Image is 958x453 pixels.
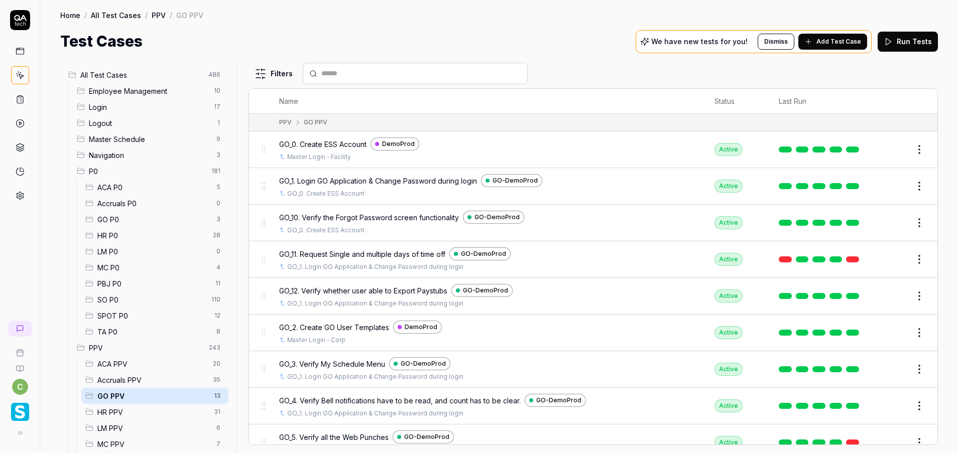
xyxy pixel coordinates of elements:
[209,374,224,386] span: 35
[89,134,210,144] span: Master Schedule
[287,409,463,418] a: GO_1. Login GO Application & Change Password during login
[152,10,166,20] a: PPV
[207,165,224,177] span: 181
[249,351,937,388] tr: GO_3. Verify My Schedule MenuGO-DemoProdGO_1. Login GO Application & Change Password during login...
[279,285,447,296] span: GO_12. Verify whether user able to Export Paystubs
[382,139,415,148] span: DemoProd
[89,102,208,112] span: Login
[81,243,228,259] div: Drag to reorderLM P00
[97,391,208,401] span: GO PPV
[287,299,463,308] a: GO_1. Login GO Application & Change Password during login
[279,139,367,149] span: GO_0. Create ESS Account
[73,163,228,179] div: Drag to reorderP0181
[89,166,205,177] span: P0
[269,89,704,114] th: Name
[404,432,449,441] span: GO-DemoProd
[73,99,228,115] div: Drag to reorderLogin17
[97,423,210,433] span: LM PPV
[81,308,228,324] div: Drag to reorderSPOT P012
[279,118,292,127] div: PPV
[212,149,224,161] span: 3
[287,336,345,345] a: Master Login - Corp
[769,89,873,114] th: Last Run
[287,226,365,235] a: GO_0. Create ESS Account
[89,86,208,96] span: Employee Management
[714,436,743,449] div: Active
[97,294,205,305] span: SO P0
[212,213,224,225] span: 3
[60,10,80,20] a: Home
[371,137,419,150] a: DemoProd
[287,189,365,198] a: GO_0. Create ESS Account
[210,310,224,322] span: 12
[89,150,210,161] span: Navigation
[212,197,224,209] span: 0
[481,174,542,187] a: GO-DemoProd
[81,259,228,275] div: Drag to reorderMC P04
[89,118,210,128] span: Logout
[97,311,208,321] span: SPOT P0
[89,343,203,353] span: PPV
[249,278,937,315] tr: GO_12. Verify whether user able to Export PaystubsGO-DemoProdGO_1. Login GO Application & Change ...
[279,432,389,442] span: GO_5. Verify all the Web Punches
[97,375,207,385] span: Accruals PPV
[81,356,228,372] div: Drag to reorderACA PPV20
[279,176,477,186] span: GO_1. Login GO Application & Change Password during login
[81,227,228,243] div: Drag to reorderHR P028
[97,214,210,225] span: GO P0
[463,286,508,295] span: GO-DemoProd
[249,131,937,168] tr: GO_0. Create ESS AccountDemoProdMaster Login - FacilityActive
[97,246,210,257] span: LM P0
[714,180,743,193] div: Active
[536,396,581,405] span: GO-DemoProd
[798,34,867,50] button: Add Test Case
[461,249,506,258] span: GO-DemoProd
[80,70,202,80] span: All Test Cases
[97,439,210,449] span: MC PPV
[12,379,28,395] span: c
[249,388,937,424] tr: GO_4. Verify Bell notifications have to be read, and count has to be clear.GO-DemoProdGO_1. Login...
[449,247,511,260] a: GO-DemoProd
[704,89,769,114] th: Status
[210,390,224,402] span: 13
[73,131,228,147] div: Drag to reorderMaster Schedule9
[81,388,228,404] div: Drag to reorderGO PPV13
[401,359,446,368] span: GO-DemoProd
[81,324,228,340] div: Drag to reorderTA P08
[73,147,228,163] div: Drag to reorderNavigation3
[389,357,450,370] a: GO-DemoProd
[212,245,224,257] span: 0
[176,10,203,20] div: GO PPV
[714,399,743,412] div: Active
[249,64,299,84] button: Filters
[212,261,224,273] span: 4
[97,327,210,337] span: TA P0
[210,406,224,418] span: 31
[81,404,228,420] div: Drag to reorderHR PPV31
[212,326,224,338] span: 8
[651,38,748,45] p: We have new tests for you!
[97,407,208,417] span: HR PPV
[758,34,794,50] button: Dismiss
[287,153,351,162] a: Master Login - Facility
[525,394,586,407] a: GO-DemoProd
[210,101,224,113] span: 17
[279,322,389,333] span: GO_2. Create GO User Templates
[393,430,454,443] a: GO-DemoProd
[249,168,937,205] tr: GO_1. Login GO Application & Change Password during loginGO-DemoProdGO_0. Create ESS AccountActive
[212,117,224,129] span: 1
[145,10,148,20] div: /
[4,357,36,373] a: Documentation
[212,133,224,145] span: 9
[73,340,228,356] div: Drag to reorderPPV243
[463,211,524,224] a: GO-DemoProd
[209,229,224,241] span: 28
[279,395,521,406] span: GO_4. Verify Bell notifications have to be read, and count has to be clear.
[97,359,207,369] span: ACA PPV
[97,278,209,289] span: PBJ P0
[212,181,224,193] span: 5
[287,262,463,271] a: GO_1. Login GO Application & Change Password during login
[97,182,210,193] span: ACA P0
[205,342,224,354] span: 243
[451,284,513,297] a: GO-DemoProd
